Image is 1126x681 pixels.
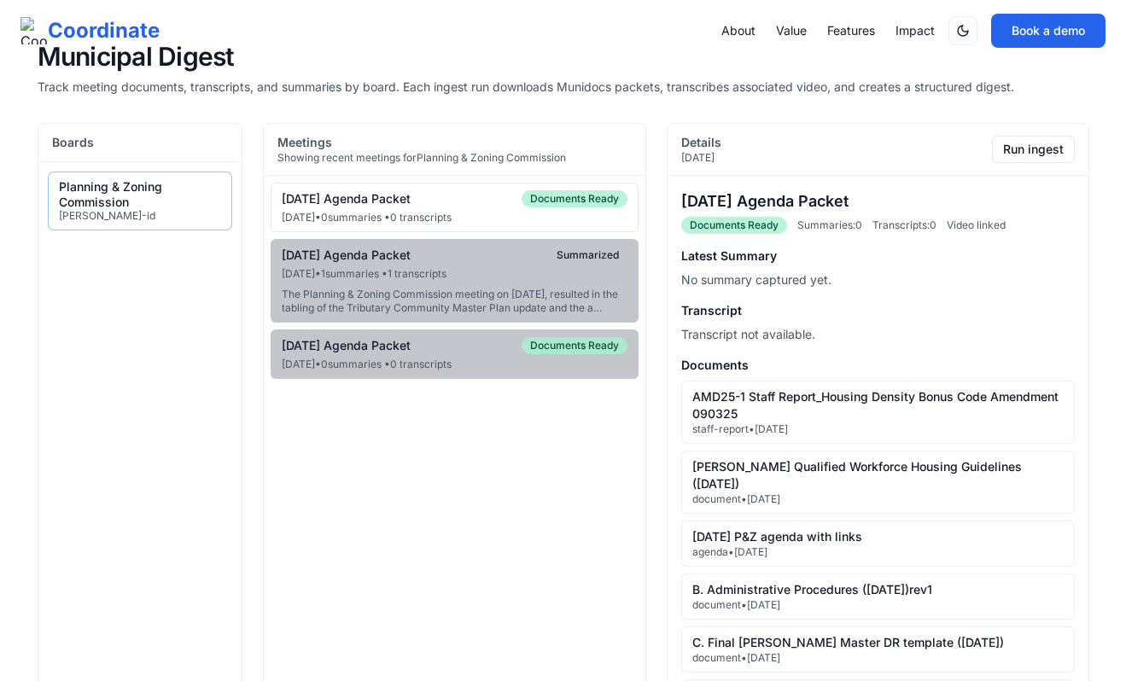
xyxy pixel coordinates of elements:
[692,634,1063,651] div: C. Final [PERSON_NAME] Master DR template ([DATE])
[59,179,221,209] div: Planning & Zoning Commission
[548,247,627,264] span: Summarized
[692,422,1063,436] div: staff-report • [DATE]
[896,22,935,39] a: Impact
[282,211,628,224] div: [DATE] • 0 summaries • 0 transcripts
[282,358,628,371] div: [DATE] • 0 summaries • 0 transcripts
[692,651,1063,665] div: document • [DATE]
[692,528,1063,545] div: [DATE] P&Z agenda with links
[282,191,411,207] div: [DATE] Agenda Packet
[692,492,1063,506] div: document • [DATE]
[991,14,1106,48] button: Book a demo
[947,218,1006,232] span: Video linked
[59,209,221,223] div: [PERSON_NAME]-id
[20,17,48,44] img: Coordinate
[271,329,639,379] button: [DATE] Agenda PacketDocuments Ready[DATE]•0summaries •0 transcripts
[38,79,1089,96] p: Track meeting documents, transcripts, and summaries by board. Each ingest run downloads Munidocs ...
[522,190,627,207] span: Documents Ready
[277,134,566,151] h2: Meetings
[692,388,1063,422] div: AMD25-1 Staff Report_Housing Density Bonus Code Amendment 090325
[681,189,1074,213] h3: [DATE] Agenda Packet
[948,16,977,45] button: Switch to dark mode
[681,217,787,234] span: Documents Ready
[277,151,566,165] p: Showing recent meetings for Planning & Zoning Commission
[48,17,160,44] span: Coordinate
[522,337,627,354] span: Documents Ready
[776,22,807,39] a: Value
[692,581,1063,598] div: B. Administrative Procedures ([DATE])rev1
[52,134,228,151] h2: Boards
[692,545,1063,559] div: agenda • [DATE]
[282,267,628,281] div: [DATE] • 1 summaries • 1 transcripts
[681,151,721,165] p: [DATE]
[992,136,1075,163] button: Run ingest
[681,326,1074,343] p: Transcript not available.
[681,357,1074,374] h4: Documents
[681,271,1074,288] p: No summary captured yet.
[721,22,756,39] a: About
[282,288,628,315] div: The Planning & Zoning Commission meeting on [DATE], resulted in the tabling of the Tributary Comm...
[692,598,1063,612] div: document • [DATE]
[20,17,160,44] a: Coordinate
[872,218,936,232] span: Transcripts: 0
[827,22,875,39] a: Features
[681,302,1074,319] h4: Transcript
[282,247,411,263] div: [DATE] Agenda Packet
[692,458,1063,492] div: [PERSON_NAME] Qualified Workforce Housing Guidelines ([DATE])
[681,247,1074,265] h4: Latest Summary
[282,338,411,353] div: [DATE] Agenda Packet
[797,218,862,232] span: Summaries: 0
[681,134,721,151] h2: Details
[49,172,231,230] button: Planning & Zoning Commission[PERSON_NAME]-id
[271,239,639,323] button: [DATE] Agenda PacketSummarized[DATE]•1summaries •1 transcriptsThe Planning & Zoning Commission me...
[271,183,639,232] button: [DATE] Agenda PacketDocuments Ready[DATE]•0summaries •0 transcripts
